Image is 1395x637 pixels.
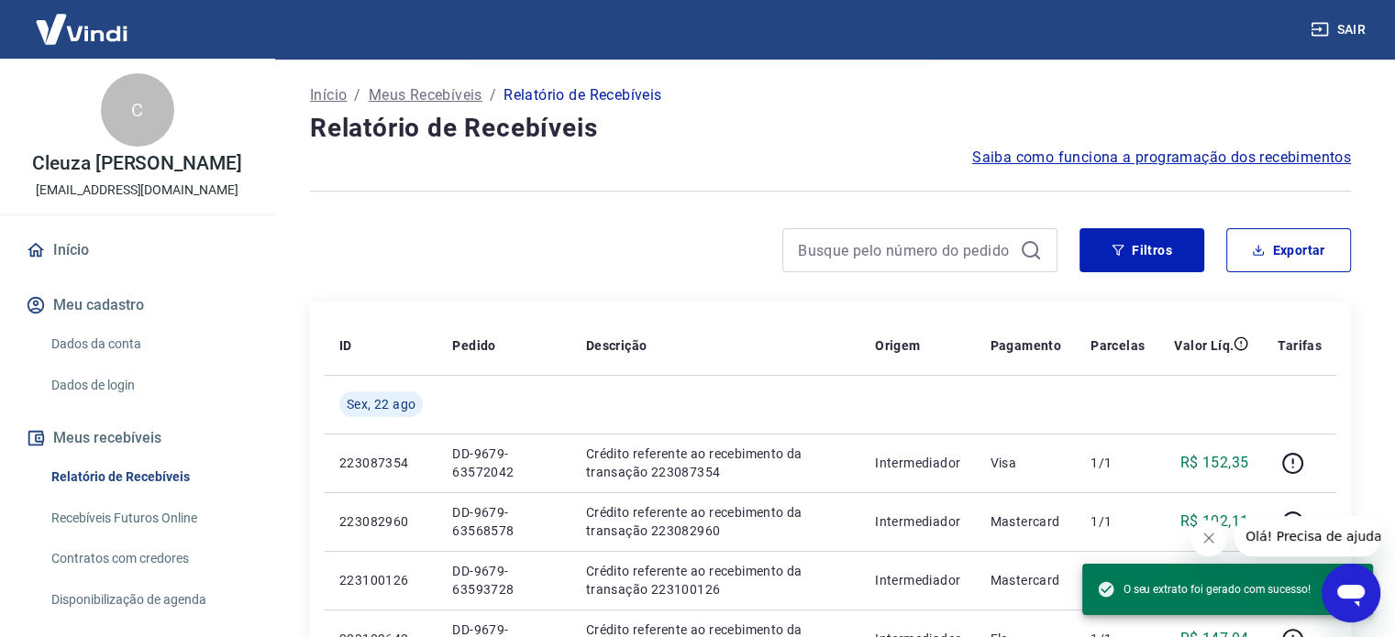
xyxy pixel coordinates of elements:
[875,571,960,589] p: Intermediador
[990,512,1061,531] p: Mastercard
[586,503,846,540] p: Crédito referente ao recebimento da transação 223082960
[339,336,352,355] p: ID
[101,73,174,147] div: C
[44,367,252,404] a: Dados de login
[369,84,482,106] a: Meus Recebíveis
[990,571,1061,589] p: Mastercard
[32,154,242,173] p: Cleuza [PERSON_NAME]
[1174,336,1234,355] p: Valor Líq.
[1307,13,1373,47] button: Sair
[11,13,154,27] span: Olá! Precisa de ajuda?
[339,571,423,589] p: 223100126
[452,562,556,599] p: DD-9679-63593728
[44,500,252,537] a: Recebíveis Futuros Online
[1097,580,1311,599] span: O seu extrato foi gerado com sucesso!
[452,445,556,481] p: DD-9679-63572042
[339,512,423,531] p: 223082960
[310,84,347,106] a: Início
[798,236,1013,264] input: Busque pelo número do pedido
[1079,228,1204,272] button: Filtros
[990,336,1061,355] p: Pagamento
[44,458,252,496] a: Relatório de Recebíveis
[44,540,252,577] a: Contratos com credores
[22,230,252,270] a: Início
[586,562,846,599] p: Crédito referente ao recebimento da transação 223100126
[875,512,960,531] p: Intermediador
[490,84,496,106] p: /
[354,84,360,106] p: /
[22,418,252,458] button: Meus recebíveis
[1180,452,1249,474] p: R$ 152,35
[972,147,1351,169] a: Saiba como funciona a programação dos recebimentos
[452,503,556,540] p: DD-9679-63568578
[504,84,661,106] p: Relatório de Recebíveis
[1190,520,1227,556] iframe: Fechar mensagem
[990,454,1061,472] p: Visa
[586,336,648,355] p: Descrição
[44,581,252,619] a: Disponibilização de agenda
[339,454,423,472] p: 223087354
[310,110,1351,147] h4: Relatório de Recebíveis
[875,454,960,472] p: Intermediador
[1226,228,1351,272] button: Exportar
[36,181,238,200] p: [EMAIL_ADDRESS][DOMAIN_NAME]
[1091,512,1145,531] p: 1/1
[1091,454,1145,472] p: 1/1
[452,336,495,355] p: Pedido
[1180,511,1249,533] p: R$ 102,11
[347,395,415,413] span: Sex, 22 ago
[44,325,252,363] a: Dados da conta
[586,445,846,481] p: Crédito referente ao recebimento da transação 223087354
[1091,336,1145,355] p: Parcelas
[22,1,141,57] img: Vindi
[1234,516,1380,556] iframe: Mensagem da empresa
[875,336,920,355] p: Origem
[1322,564,1380,622] iframe: Botão para abrir a janela de mensagens
[1278,336,1322,355] p: Tarifas
[22,285,252,325] button: Meu cadastro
